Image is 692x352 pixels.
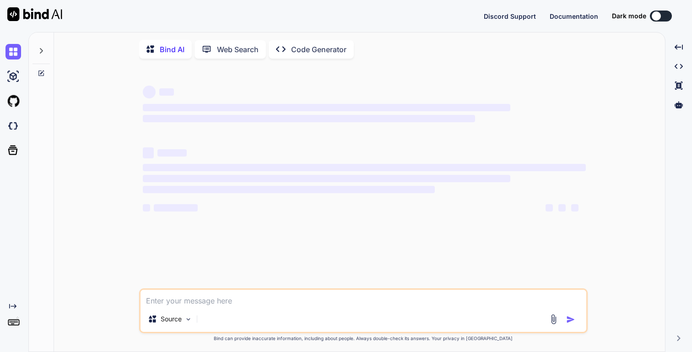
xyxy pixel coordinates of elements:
[550,12,598,20] span: Documentation
[548,314,559,325] img: attachment
[161,314,182,324] p: Source
[291,44,346,55] p: Code Generator
[143,186,435,193] span: ‌
[143,175,510,182] span: ‌
[546,204,553,211] span: ‌
[184,315,192,323] img: Pick Models
[5,69,21,84] img: ai-studio
[484,11,536,21] button: Discord Support
[157,149,187,157] span: ‌
[143,104,510,111] span: ‌
[5,93,21,109] img: githubLight
[612,11,646,21] span: Dark mode
[143,147,154,158] span: ‌
[154,204,198,211] span: ‌
[160,44,184,55] p: Bind AI
[159,88,174,96] span: ‌
[143,204,150,211] span: ‌
[484,12,536,20] span: Discord Support
[217,44,259,55] p: Web Search
[5,44,21,60] img: chat
[558,204,566,211] span: ‌
[143,86,156,98] span: ‌
[143,164,586,171] span: ‌
[571,204,578,211] span: ‌
[550,11,598,21] button: Documentation
[5,118,21,134] img: darkCloudIdeIcon
[139,335,588,342] p: Bind can provide inaccurate information, including about people. Always double-check its answers....
[566,315,575,324] img: icon
[7,7,62,21] img: Bind AI
[143,115,475,122] span: ‌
